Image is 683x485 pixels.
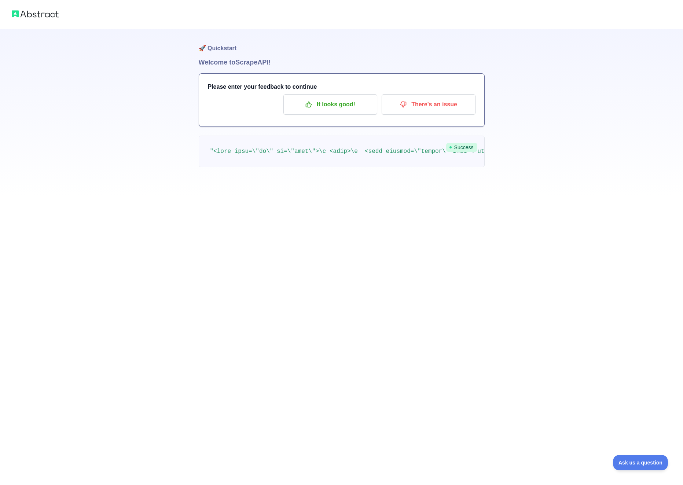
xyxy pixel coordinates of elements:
[199,57,485,67] h1: Welcome to Scrape API!
[283,94,377,115] button: It looks good!
[387,98,470,111] p: There's an issue
[382,94,475,115] button: There's an issue
[208,82,475,91] h3: Please enter your feedback to continue
[289,98,372,111] p: It looks good!
[613,455,668,470] iframe: Toggle Customer Support
[446,143,477,152] span: Success
[12,9,59,19] img: Abstract logo
[199,29,485,57] h1: 🚀 Quickstart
